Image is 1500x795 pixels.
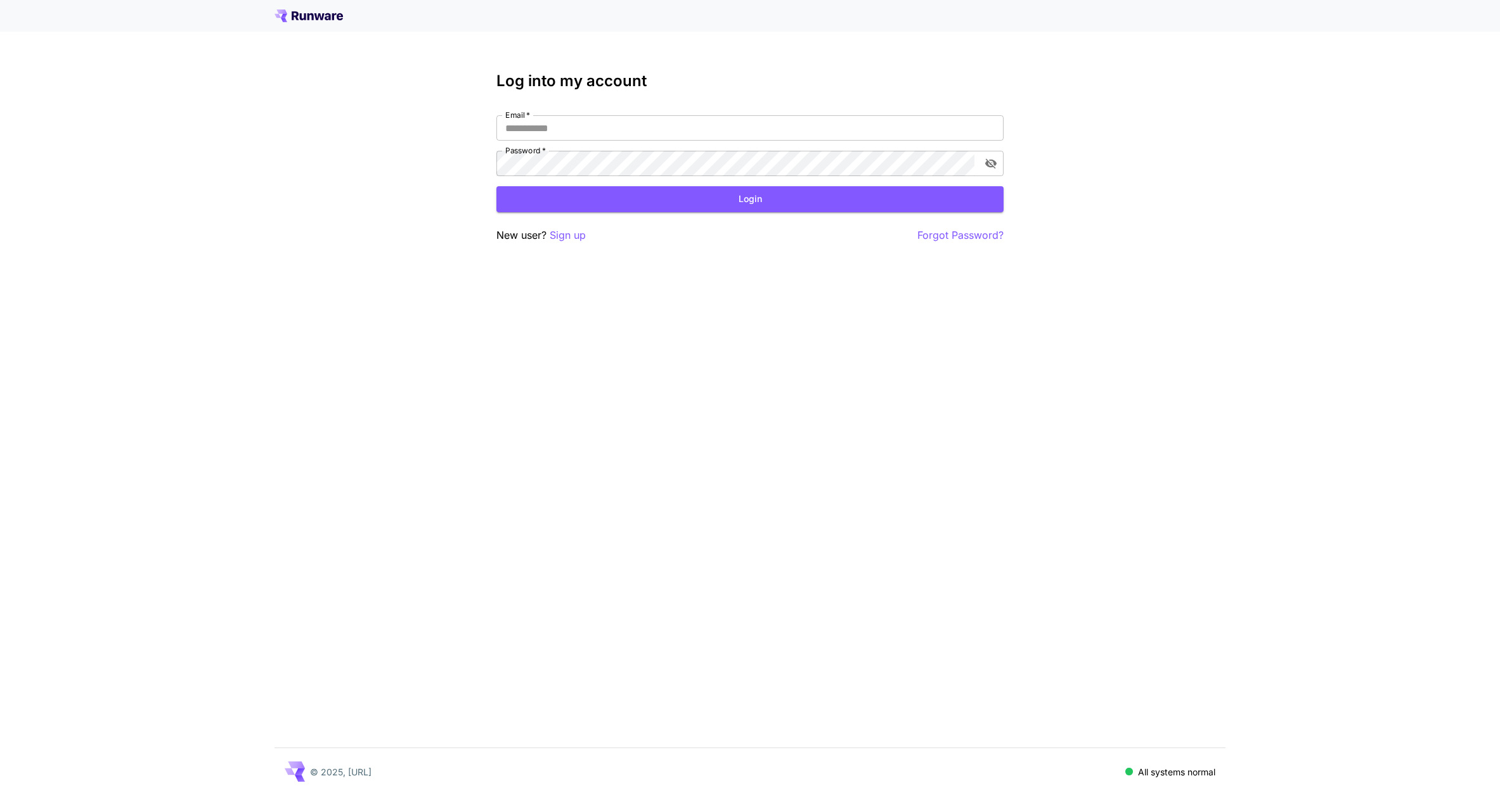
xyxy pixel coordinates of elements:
p: All systems normal [1138,765,1215,779]
button: Forgot Password? [917,227,1004,243]
h3: Log into my account [496,72,1004,90]
button: Login [496,186,1004,212]
button: toggle password visibility [980,152,1002,175]
button: Sign up [550,227,586,243]
p: © 2025, [URL] [310,765,372,779]
label: Email [505,110,530,120]
p: New user? [496,227,586,243]
label: Password [505,145,546,156]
